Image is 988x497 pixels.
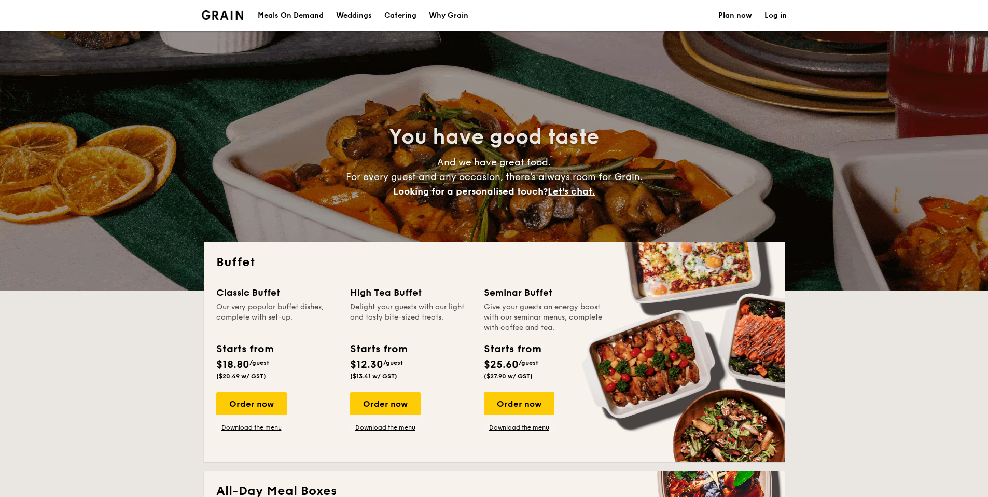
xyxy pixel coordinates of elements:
div: Delight your guests with our light and tasty bite-sized treats. [350,302,471,333]
div: Starts from [350,341,407,357]
img: Grain [202,10,244,20]
div: Order now [216,392,287,415]
div: Order now [484,392,554,415]
div: Our very popular buffet dishes, complete with set-up. [216,302,338,333]
a: Download the menu [350,423,421,432]
span: ($20.49 w/ GST) [216,372,266,380]
span: $25.60 [484,358,519,371]
div: Seminar Buffet [484,285,605,300]
div: Classic Buffet [216,285,338,300]
div: Starts from [216,341,273,357]
div: Give your guests an energy boost with our seminar menus, complete with coffee and tea. [484,302,605,333]
div: Starts from [484,341,540,357]
a: Logotype [202,10,244,20]
span: ($13.41 w/ GST) [350,372,397,380]
span: /guest [383,359,403,366]
div: Order now [350,392,421,415]
span: Looking for a personalised touch? [393,186,548,197]
a: Download the menu [484,423,554,432]
span: /guest [249,359,269,366]
span: You have good taste [389,125,599,149]
span: $18.80 [216,358,249,371]
a: Download the menu [216,423,287,432]
span: ($27.90 w/ GST) [484,372,533,380]
span: /guest [519,359,538,366]
span: And we have great food. For every guest and any occasion, there’s always room for Grain. [346,157,643,197]
span: $12.30 [350,358,383,371]
span: Let's chat. [548,186,595,197]
h2: Buffet [216,254,772,271]
div: High Tea Buffet [350,285,471,300]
